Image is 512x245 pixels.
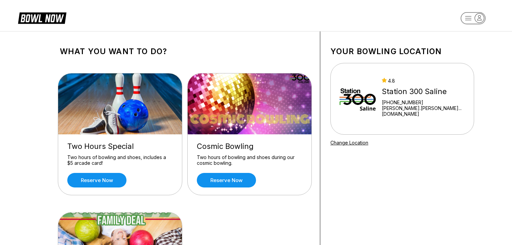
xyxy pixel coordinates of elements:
[382,99,465,105] div: [PHONE_NUMBER]
[382,87,465,96] div: Station 300 Saline
[330,47,474,56] h1: Your bowling location
[58,73,183,134] img: Two Hours Special
[197,154,302,166] div: Two hours of bowling and shoes during our cosmic bowling.
[67,173,126,187] a: Reserve now
[67,154,173,166] div: Two hours of bowling and shoes, includes a $5 arcade card!
[340,73,376,124] img: Station 300 Saline
[67,142,173,151] div: Two Hours Special
[197,173,256,187] a: Reserve now
[330,140,368,146] a: Change Location
[382,105,465,117] a: [PERSON_NAME].[PERSON_NAME]...[DOMAIN_NAME]
[382,78,465,84] div: 4.8
[188,73,312,134] img: Cosmic Bowling
[60,47,310,56] h1: What you want to do?
[197,142,302,151] div: Cosmic Bowling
